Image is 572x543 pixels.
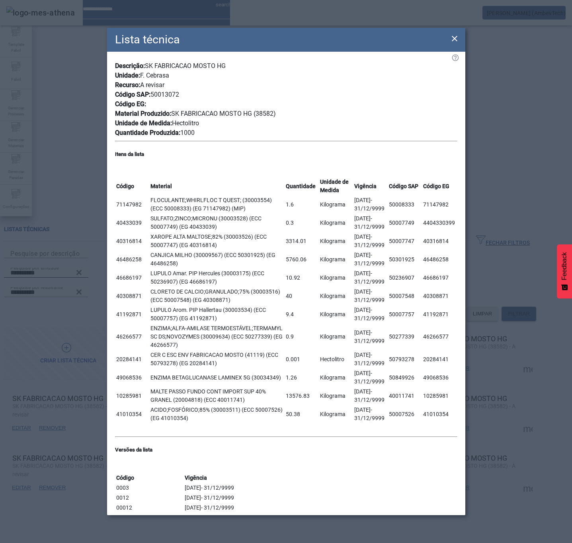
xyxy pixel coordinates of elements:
[116,306,149,323] td: 41192871
[116,405,149,423] td: 41010354
[150,324,285,350] td: ENZIMA;ALFA-AMILASE TERMOESTÁVEL;TERMAMYL SC DS;NOVOZYMES (30009634) (ECC 50277339) (EG 46266577)
[180,129,195,136] span: 1000
[388,177,422,195] th: Código SAP
[320,287,353,305] td: Kilograma
[140,72,169,79] span: F. Cebrasa
[320,387,353,405] td: Kilograma
[354,287,387,305] td: [DATE]
[285,214,319,232] td: 0.3
[115,110,171,117] span: Material Produzido:
[116,483,184,492] td: 0003
[115,100,146,108] span: Código EG:
[388,232,422,250] td: 50007747
[354,369,387,386] td: [DATE]
[116,503,184,512] td: 00012
[285,350,319,368] td: 0.001
[116,214,149,232] td: 40433039
[285,251,319,268] td: 5760.06
[388,306,422,323] td: 50007757
[320,324,353,350] td: Kilograma
[423,387,456,405] td: 10285981
[320,350,353,368] td: Hectolitro
[320,232,353,250] td: Kilograma
[285,387,319,405] td: 13576.83
[354,232,387,250] td: [DATE]
[423,177,456,195] th: Código EG
[140,81,164,89] span: A revisar
[354,196,387,213] td: [DATE]
[116,493,184,502] td: 0012
[388,369,422,386] td: 50849926
[115,31,180,48] h2: Lista técnica
[285,369,319,386] td: 1.26
[320,269,353,286] td: Kilograma
[115,446,457,454] h5: Versões da lista
[115,129,180,136] span: Quantidade Produzida:
[150,251,285,268] td: CANJICA MILHO (30009567) (ECC 50301925) (EG 46486258)
[115,91,150,98] span: Código SAP:
[116,369,149,386] td: 49068536
[354,405,387,423] td: [DATE]
[354,329,385,344] span: - 31/12/9999
[184,483,456,492] td: [DATE]
[423,350,456,368] td: 20284141
[115,62,145,70] span: Descrição:
[423,196,456,213] td: 71147982
[116,387,149,405] td: 10285981
[116,251,149,268] td: 46486258
[201,494,234,501] span: - 31/12/9999
[320,405,353,423] td: Kilograma
[150,287,285,305] td: CLORETO DE CALCIO;GRANULADO;75% (30003516) (ECC 50007548) (EG 40308871)
[201,485,234,491] span: - 31/12/9999
[354,251,387,268] td: [DATE]
[285,269,319,286] td: 10.92
[423,251,456,268] td: 46486258
[184,493,456,502] td: [DATE]
[285,324,319,350] td: 0.9
[388,350,422,368] td: 50793278
[388,405,422,423] td: 50007526
[320,177,353,195] th: Unidade de Medida
[116,287,149,305] td: 40308871
[320,196,353,213] td: Kilograma
[150,91,179,98] span: 50013072
[320,369,353,386] td: Kilograma
[150,269,285,286] td: LUPULO Amar. PIP Hercules (30003175) (ECC 50236907) (EG 46686197)
[171,110,276,117] span: SK FABRICACAO MOSTO HG (38582)
[320,251,353,268] td: Kilograma
[423,287,456,305] td: 40308871
[184,473,456,483] th: Vigência
[150,405,285,423] td: ACIDO;FOSFÓRICO;85% (30003511) (ECC 50007526) (EG 41010354)
[150,196,285,213] td: FLOCULANTE;WHIRLFLOC T QUEST; (30003554) (ECC 50008333) (EG 71147982) (MIP)
[116,269,149,286] td: 46686197
[150,350,285,368] td: CER C ESC ENV FABRICACAO MOSTO (41119) (ECC 50793278) (EG 20284141)
[116,473,184,483] th: Código
[201,504,234,511] span: - 31/12/9999
[354,214,387,232] td: [DATE]
[423,269,456,286] td: 46686197
[115,150,457,158] h5: Itens da lista
[116,196,149,213] td: 71147982
[172,119,199,127] span: Hectolitro
[150,214,285,232] td: SULFATO;ZINCO;MICRONU (30003528) (ECC 50007749) (EG 40433039)
[557,244,572,298] button: Feedback - Mostrar pesquisa
[423,369,456,386] td: 49068536
[115,81,140,89] span: Recurso:
[116,324,149,350] td: 46266577
[285,196,319,213] td: 1.6
[285,232,319,250] td: 3314.01
[423,405,456,423] td: 41010354
[184,503,456,512] td: [DATE]
[320,214,353,232] td: Kilograma
[354,177,387,195] th: Vigência
[354,387,387,405] td: [DATE]
[150,306,285,323] td: LUPULO Arom. PIP Hallertau (30003534) (ECC 50007757) (EG 41192871)
[285,287,319,305] td: 40
[388,196,422,213] td: 50008333
[150,369,285,386] td: ENZIMA BETAGLUCANASE LAMINEX 5G (30034349)
[354,306,387,323] td: [DATE]
[354,350,387,368] td: [DATE]
[285,405,319,423] td: 50.38
[561,252,568,280] span: Feedback
[388,324,422,350] td: 50277339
